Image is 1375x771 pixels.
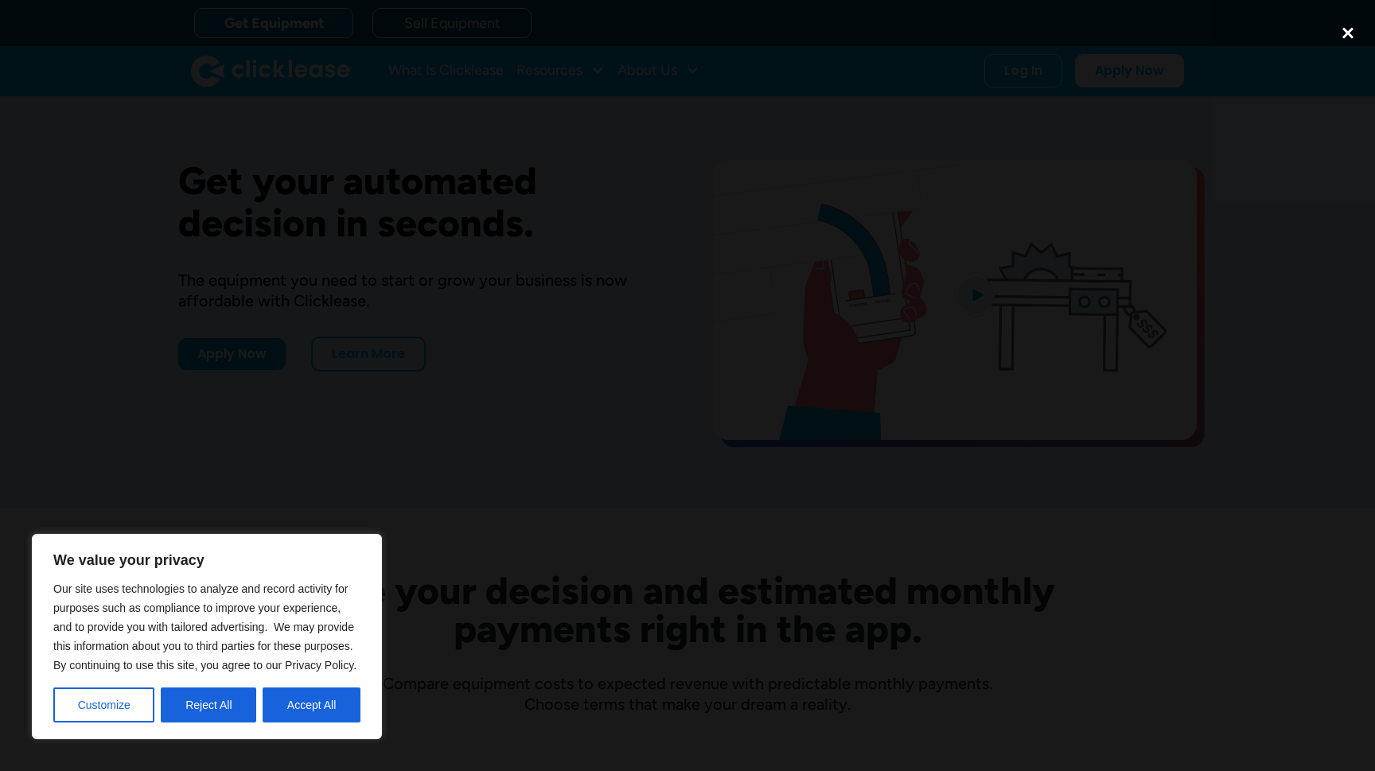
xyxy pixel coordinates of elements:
button: Reject All [161,687,256,722]
iframe: YouTube embed [314,176,1061,596]
div: close lightbox [1321,15,1375,50]
div: We value your privacy [32,534,382,739]
button: Customize [53,687,154,722]
button: Accept All [263,687,360,722]
span: Our site uses technologies to analyze and record activity for purposes such as compliance to impr... [53,582,356,672]
p: We value your privacy [53,551,360,570]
